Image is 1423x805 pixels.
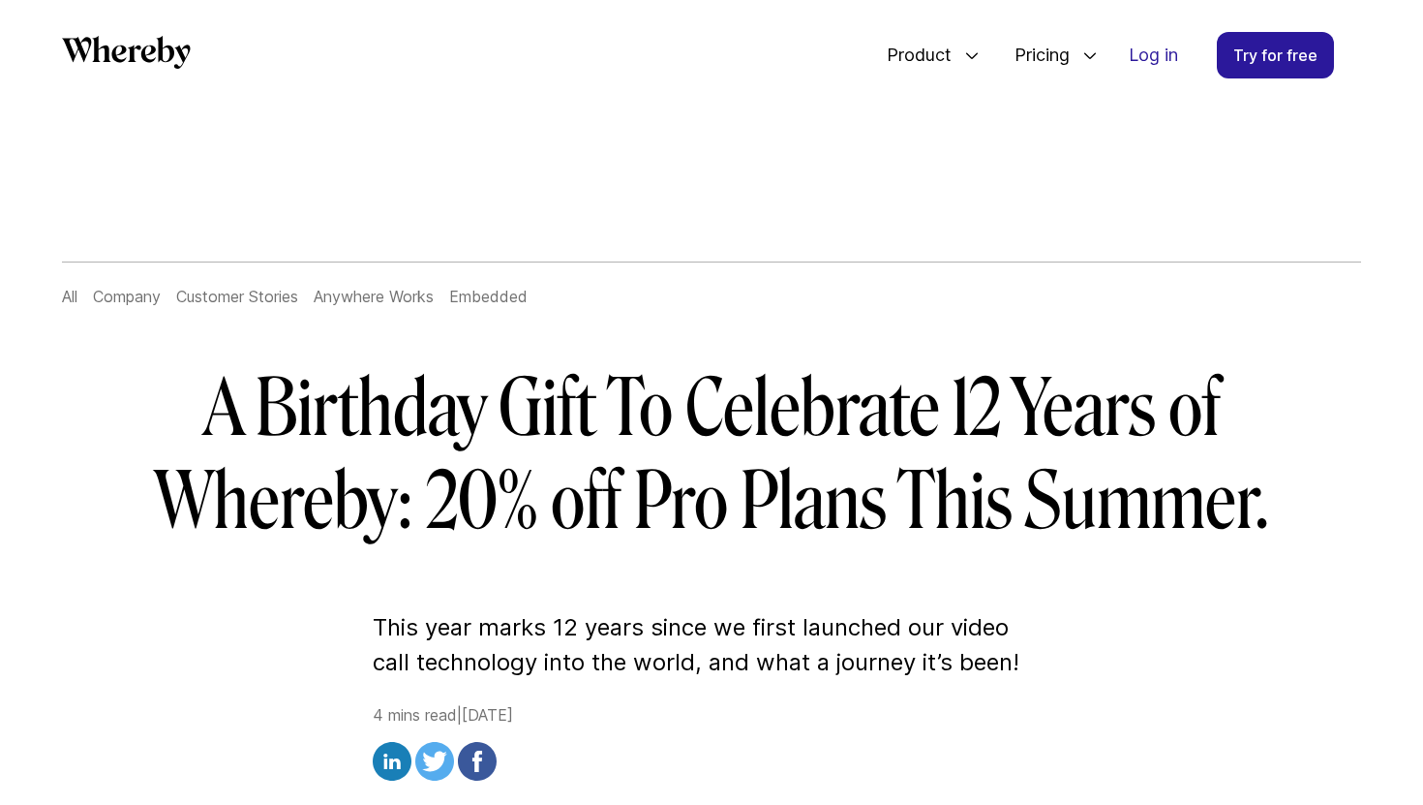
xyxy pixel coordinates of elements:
[62,36,191,76] a: Whereby
[867,23,956,87] span: Product
[62,287,77,306] a: All
[176,287,298,306] a: Customer Stories
[314,287,434,306] a: Anywhere Works
[373,703,1050,787] div: 4 mins read | [DATE]
[373,610,1050,680] p: This year marks 12 years since we first launched our video call technology into the world, and wh...
[154,362,1269,548] h1: A Birthday Gift To Celebrate 12 Years of Whereby: 20% off Pro Plans This Summer.
[995,23,1075,87] span: Pricing
[449,287,528,306] a: Embedded
[373,742,411,781] img: linkedin
[458,742,497,781] img: facebook
[415,742,454,781] img: twitter
[1217,32,1334,78] a: Try for free
[1113,33,1194,77] a: Log in
[62,36,191,69] svg: Whereby
[93,287,161,306] a: Company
